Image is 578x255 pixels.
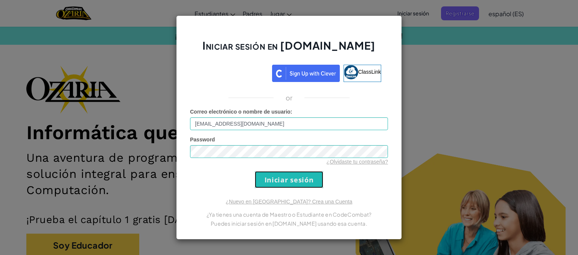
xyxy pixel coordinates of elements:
[193,64,272,80] iframe: Botón de Acceder con Google
[272,65,340,82] img: clever_sso_button@2x.png
[190,108,292,115] label: :
[190,219,388,228] p: Puedes iniciar sesión en [DOMAIN_NAME] usando esa cuenta.
[286,93,293,102] p: or
[190,137,215,143] span: Password
[190,109,291,115] span: Correo electrónico o nombre de usuario
[190,38,388,60] h2: Iniciar sesión en [DOMAIN_NAME]
[255,171,323,188] input: Iniciar sesión
[344,65,358,79] img: classlink-logo-small.png
[327,159,388,165] a: ¿Olvidaste tu contraseña?
[190,210,388,219] p: ¿Ya tienes una cuenta de Maestro o Estudiante en CodeCombat?
[358,69,381,75] span: ClassLink
[226,199,352,205] a: ¿Nuevo en [GEOGRAPHIC_DATA]? Crea una Cuenta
